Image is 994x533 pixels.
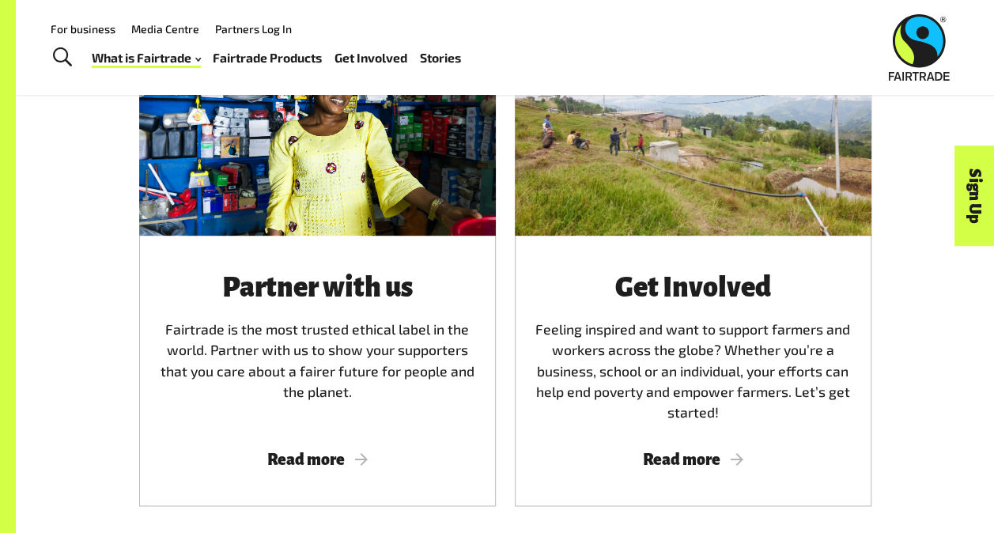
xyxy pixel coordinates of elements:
a: Partner with usFairtrade is the most trusted ethical label in the world. Partner with us to show ... [139,4,496,506]
h3: Partner with us [158,274,477,304]
img: Fairtrade Australia New Zealand logo [889,14,950,81]
a: For business [51,22,115,36]
div: Feeling inspired and want to support farmers and workers across the globe? Whether you’re a busin... [534,274,852,423]
a: Get Involved [334,47,407,69]
h3: Get Involved [534,274,852,304]
span: Read more [158,451,477,468]
a: Media Centre [131,22,199,36]
a: What is Fairtrade [92,47,201,69]
a: Stories [420,47,461,69]
a: Toggle Search [43,38,81,77]
a: Partners Log In [215,22,292,36]
div: Fairtrade is the most trusted ethical label in the world. Partner with us to show your supporters... [158,274,477,423]
span: Read more [534,451,852,468]
a: Fairtrade Products [213,47,322,69]
a: Get InvolvedFeeling inspired and want to support farmers and workers across the globe? Whether yo... [515,4,871,506]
